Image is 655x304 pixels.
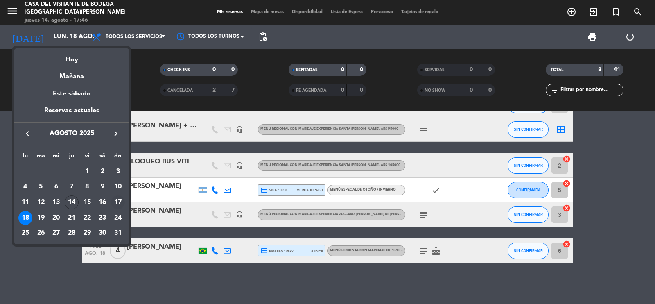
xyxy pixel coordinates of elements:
div: 24 [111,211,125,225]
div: 10 [111,180,125,194]
td: 24 de agosto de 2025 [110,210,126,226]
td: 10 de agosto de 2025 [110,179,126,195]
div: 6 [49,180,63,194]
td: 28 de agosto de 2025 [64,225,79,241]
td: 15 de agosto de 2025 [79,195,95,210]
div: 5 [34,180,48,194]
div: 9 [95,180,109,194]
span: agosto 2025 [35,128,108,139]
td: 25 de agosto de 2025 [18,225,33,241]
div: 21 [65,211,79,225]
td: 19 de agosto de 2025 [33,210,49,226]
th: miércoles [48,151,64,164]
div: 23 [95,211,109,225]
td: 30 de agosto de 2025 [95,225,111,241]
td: 6 de agosto de 2025 [48,179,64,195]
td: 2 de agosto de 2025 [95,164,111,179]
button: keyboard_arrow_left [20,128,35,139]
td: 21 de agosto de 2025 [64,210,79,226]
td: 20 de agosto de 2025 [48,210,64,226]
div: 28 [65,226,79,240]
div: 16 [95,195,109,209]
th: domingo [110,151,126,164]
td: 26 de agosto de 2025 [33,225,49,241]
td: 3 de agosto de 2025 [110,164,126,179]
div: 27 [49,226,63,240]
i: keyboard_arrow_right [111,129,121,138]
div: 11 [18,195,32,209]
td: 17 de agosto de 2025 [110,195,126,210]
th: sábado [95,151,111,164]
td: 29 de agosto de 2025 [79,225,95,241]
th: viernes [79,151,95,164]
div: 1 [80,165,94,179]
td: 11 de agosto de 2025 [18,195,33,210]
div: 19 [34,211,48,225]
div: 22 [80,211,94,225]
div: 31 [111,226,125,240]
td: AGO. [18,164,79,179]
td: 22 de agosto de 2025 [79,210,95,226]
div: Este sábado [14,82,129,105]
div: 15 [80,195,94,209]
div: 29 [80,226,94,240]
div: Mañana [14,65,129,82]
td: 8 de agosto de 2025 [79,179,95,195]
div: 14 [65,195,79,209]
div: 30 [95,226,109,240]
div: 13 [49,195,63,209]
td: 27 de agosto de 2025 [48,225,64,241]
div: 8 [80,180,94,194]
td: 16 de agosto de 2025 [95,195,111,210]
th: jueves [64,151,79,164]
td: 1 de agosto de 2025 [79,164,95,179]
button: keyboard_arrow_right [108,128,123,139]
div: 25 [18,226,32,240]
td: 23 de agosto de 2025 [95,210,111,226]
td: 4 de agosto de 2025 [18,179,33,195]
div: Hoy [14,48,129,65]
div: 4 [18,180,32,194]
td: 31 de agosto de 2025 [110,225,126,241]
div: 18 [18,211,32,225]
div: 12 [34,195,48,209]
div: 2 [95,165,109,179]
div: 7 [65,180,79,194]
td: 7 de agosto de 2025 [64,179,79,195]
i: keyboard_arrow_left [23,129,32,138]
div: Reservas actuales [14,105,129,122]
td: 14 de agosto de 2025 [64,195,79,210]
div: 17 [111,195,125,209]
td: 5 de agosto de 2025 [33,179,49,195]
th: martes [33,151,49,164]
div: 20 [49,211,63,225]
div: 3 [111,165,125,179]
div: 26 [34,226,48,240]
td: 13 de agosto de 2025 [48,195,64,210]
td: 12 de agosto de 2025 [33,195,49,210]
th: lunes [18,151,33,164]
td: 18 de agosto de 2025 [18,210,33,226]
td: 9 de agosto de 2025 [95,179,111,195]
